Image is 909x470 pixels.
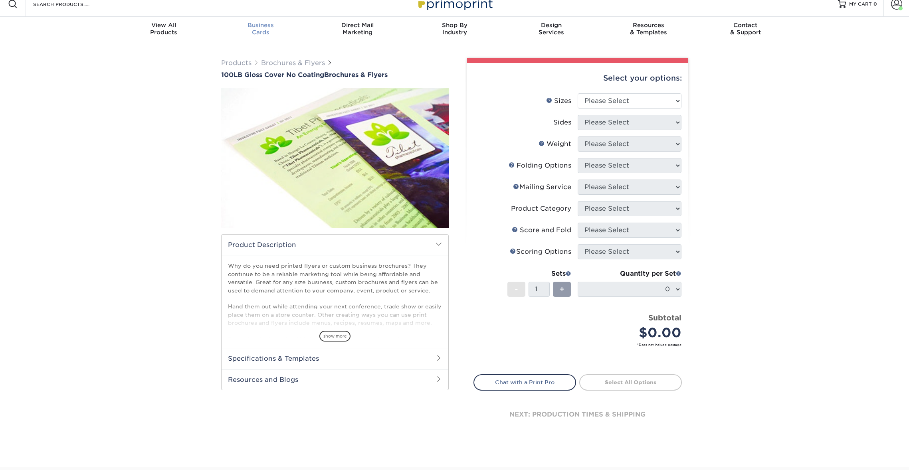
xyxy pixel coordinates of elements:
span: + [559,283,564,295]
a: Chat with a Print Pro [473,374,576,390]
a: Direct MailMarketing [309,17,406,42]
div: Quantity per Set [578,269,681,278]
span: Business [212,22,309,29]
span: 0 [873,1,877,7]
div: Sizes [546,96,571,106]
a: DesignServices [503,17,600,42]
span: Resources [600,22,697,29]
div: Products [115,22,212,36]
div: Mailing Service [513,182,571,192]
a: BusinessCards [212,17,309,42]
div: Select your options: [473,63,682,93]
div: Industry [406,22,503,36]
h2: Resources and Blogs [222,369,448,390]
a: Products [221,59,252,67]
div: Folding Options [509,161,571,170]
a: Select All Options [579,374,682,390]
span: 100LB Gloss Cover No Coating [221,71,324,79]
h1: Brochures & Flyers [221,71,449,79]
span: View All [115,22,212,29]
div: Weight [539,139,571,149]
span: - [515,283,518,295]
a: 100LB Gloss Cover No CoatingBrochures & Flyers [221,71,449,79]
iframe: Google Customer Reviews [2,446,68,467]
small: *Does not include postage [480,342,681,347]
div: Score and Fold [512,225,571,235]
a: Brochures & Flyers [261,59,325,67]
a: Resources& Templates [600,17,697,42]
a: View AllProducts [115,17,212,42]
img: 100LB Gloss Cover<br/>No Coating 01 [221,79,449,237]
span: Design [503,22,600,29]
div: & Support [697,22,794,36]
div: Marketing [309,22,406,36]
div: Cards [212,22,309,36]
div: Product Category [511,204,571,213]
div: Services [503,22,600,36]
span: Shop By [406,22,503,29]
p: Why do you need printed flyers or custom business brochures? They continue to be a reliable marke... [228,262,442,359]
div: $0.00 [584,323,681,342]
div: & Templates [600,22,697,36]
strong: Subtotal [648,313,681,322]
a: Shop ByIndustry [406,17,503,42]
span: Contact [697,22,794,29]
div: next: production times & shipping [473,391,682,438]
div: Sets [507,269,571,278]
h2: Product Description [222,235,448,255]
span: Direct Mail [309,22,406,29]
div: Sides [553,118,571,127]
div: Scoring Options [510,247,571,257]
h2: Specifications & Templates [222,348,448,369]
a: Contact& Support [697,17,794,42]
span: show more [319,331,351,342]
span: MY CART [849,1,872,8]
